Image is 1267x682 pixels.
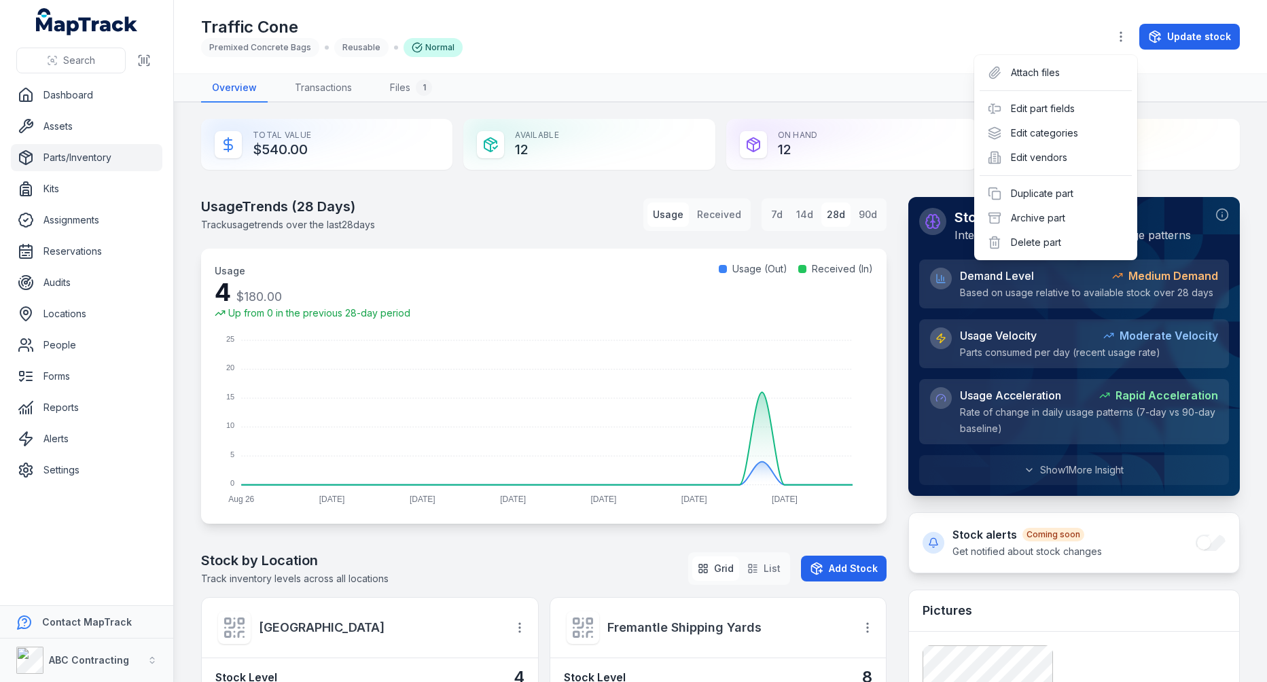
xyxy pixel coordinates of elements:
[980,145,1132,170] div: Edit vendors
[980,206,1132,230] div: Archive part
[980,230,1132,255] div: Delete part
[980,96,1132,121] div: Edit part fields
[980,121,1132,145] div: Edit categories
[980,60,1132,85] div: Attach files
[980,181,1132,206] div: Duplicate part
